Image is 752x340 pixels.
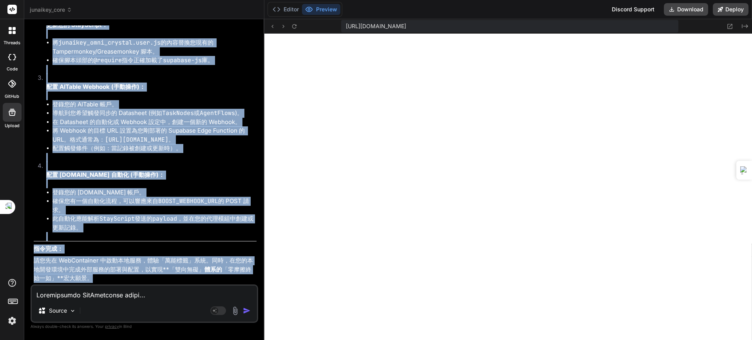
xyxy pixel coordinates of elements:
[52,118,257,127] li: 在 Datasheet 的自動化或 Webhook 設定中，創建一個新的 Webhook。
[5,93,19,100] label: GitHub
[52,100,257,109] li: 登錄您的 AITable 帳戶。
[31,323,258,330] p: Always double-check its answers. Your in Bind
[52,144,257,153] li: 配置觸發條件（例如：當記錄被創建或更新時）。
[5,122,20,129] label: Upload
[52,38,257,56] li: 將 的內容替換您現有的 Tampermonkey/Greasemonkey 腳本。
[243,307,251,315] img: icon
[346,22,406,30] span: [URL][DOMAIN_NAME]
[58,39,161,47] code: junaikey_omni_crystal.user.js
[52,188,257,197] li: 登錄您的 [DOMAIN_NAME] 帳戶。
[7,66,18,72] label: code
[4,40,20,46] label: threads
[713,3,748,16] button: Deploy
[99,215,135,223] code: StayScript
[204,266,222,273] strong: 體系的
[664,3,708,16] button: Download
[158,197,218,205] code: BOOST_WEBHOOK_URL
[105,136,168,144] code: [URL][DOMAIN_NAME]
[105,324,119,329] span: privacy
[34,256,257,283] p: 請您先在 WebContainer 中啟動本地服務，體驗「萬能標籤」系統。同時，在您的本地開發環境中完成外部服務的部署與配置，以實現**「雙向無礙」 「零摩擦終始一如」**宏大願景。
[34,245,63,252] strong: 指令完成：
[52,56,257,65] li: 確保腳本頭部的 指令正確加載了 庫。
[52,109,257,118] li: 導航到您希望觸發同步的 Datasheet (例如 或 )。
[302,4,340,15] button: Preview
[200,109,235,117] code: AgentFlows
[30,6,72,14] span: junaikey_core
[69,308,76,314] img: Pick Models
[52,197,257,214] li: 確保您有一個自動化流程，可以響應來自 的 POST 請求。
[94,56,122,64] code: @require
[163,56,202,64] code: supabase-js
[46,171,164,178] strong: 配置 [DOMAIN_NAME] 自動化 (手動操作)：
[162,109,194,117] code: TaskNodes
[46,83,145,90] strong: 配置 AITable Webhook (手動操作)：
[206,215,230,223] code: 代理模組
[5,314,19,327] img: settings
[152,215,177,223] code: payload
[269,4,302,15] button: Editor
[52,126,257,144] li: 將 Webhook 的目標 URL 設置為您剛部署的 Supabase Edge Function 的 URL。格式通常為： 。
[607,3,659,16] div: Discord Support
[49,307,67,315] p: Source
[231,306,240,315] img: attachment
[52,214,257,232] li: 此自動化應能解析 發送的 ，並在您的 中創建或更新記錄。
